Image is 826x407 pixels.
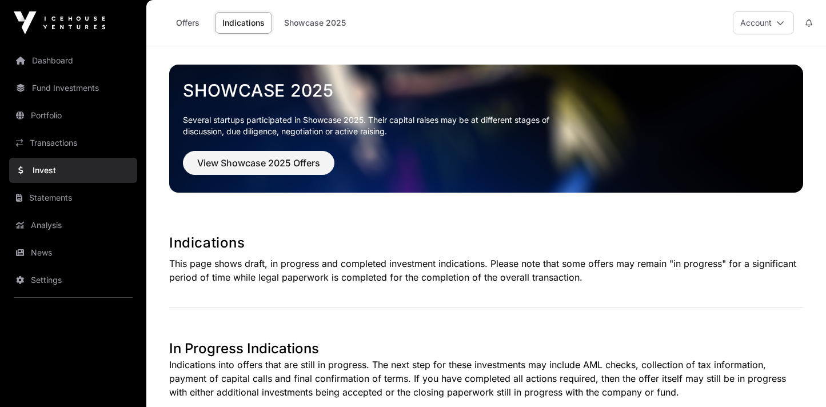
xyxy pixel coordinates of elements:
[9,158,137,183] a: Invest
[169,358,803,399] p: Indications into offers that are still in progress. The next step for these investments may inclu...
[215,12,272,34] a: Indications
[183,80,789,101] a: Showcase 2025
[14,11,105,34] img: Icehouse Ventures Logo
[9,185,137,210] a: Statements
[165,12,210,34] a: Offers
[197,156,320,170] span: View Showcase 2025 Offers
[183,162,334,174] a: View Showcase 2025 Offers
[169,340,803,358] h1: In Progress Indications
[9,213,137,238] a: Analysis
[169,234,803,252] h1: Indications
[9,130,137,155] a: Transactions
[183,114,567,137] p: Several startups participated in Showcase 2025. Their capital raises may be at different stages o...
[9,48,137,73] a: Dashboard
[769,352,826,407] iframe: Chat Widget
[277,12,353,34] a: Showcase 2025
[9,268,137,293] a: Settings
[733,11,794,34] button: Account
[169,257,803,284] p: This page shows draft, in progress and completed investment indications. Please note that some of...
[9,240,137,265] a: News
[9,75,137,101] a: Fund Investments
[9,103,137,128] a: Portfolio
[183,151,334,175] button: View Showcase 2025 Offers
[169,65,803,193] img: Showcase 2025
